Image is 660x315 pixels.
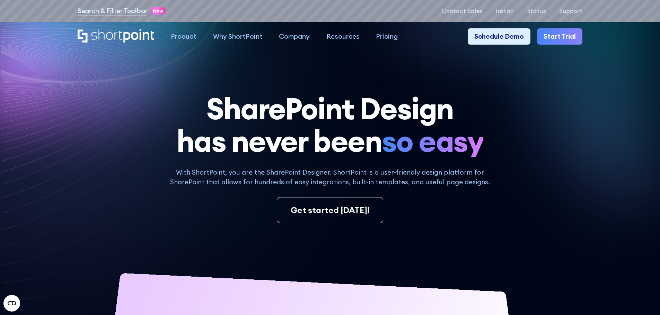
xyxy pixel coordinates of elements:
[368,28,406,45] a: Pricing
[537,28,582,45] a: Start Trial
[559,8,582,14] a: Support
[291,204,370,216] div: Get started [DATE]!
[326,31,360,41] div: Resources
[376,31,398,41] div: Pricing
[3,295,20,312] button: Open CMP widget
[213,31,263,41] div: Why ShortPoint
[318,28,368,45] a: Resources
[205,28,271,45] a: Why ShortPoint
[162,28,205,45] a: Product
[279,31,310,41] div: Company
[382,125,483,157] span: so easy
[78,6,148,16] a: Search & Filter Toolbar
[468,28,530,45] a: Schedule Demo
[171,31,196,41] div: Product
[163,167,497,187] p: With ShortPoint, you are the SharePoint Designer. ShortPoint is a user-friendly design platform f...
[625,282,660,315] iframe: Chat Widget
[277,197,383,223] a: Get started [DATE]!
[527,8,546,14] a: Status
[496,8,514,14] a: Install
[78,92,582,158] h1: SharePoint Design has never been
[442,8,483,14] a: Contact Sales
[271,28,318,45] a: Company
[78,29,154,44] a: Home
